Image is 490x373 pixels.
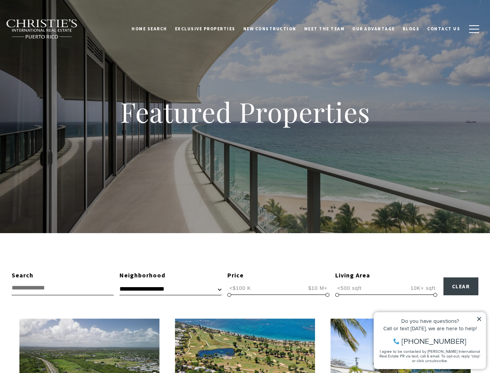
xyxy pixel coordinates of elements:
[352,26,395,31] span: Our Advantage
[171,19,239,38] a: Exclusive Properties
[8,25,112,30] div: Call or text [DATE], we are here to help!
[128,19,171,38] a: Home Search
[175,26,235,31] span: Exclusive Properties
[399,19,424,38] a: Blogs
[300,19,349,38] a: Meet the Team
[443,277,479,295] button: Clear
[10,48,111,63] span: I agree to be contacted by [PERSON_NAME] International Real Estate PR via text, call & email. To ...
[239,19,300,38] a: New Construction
[243,26,296,31] span: New Construction
[227,284,253,292] span: <$100 K
[8,17,112,23] div: Do you have questions?
[335,270,437,281] div: Living Area
[71,95,420,129] h1: Featured Properties
[119,270,222,281] div: Neighborhood
[464,18,484,40] button: button
[306,284,330,292] span: $10 M+
[6,19,78,39] img: Christie's International Real Estate black text logo
[409,284,437,292] span: 10K+ sqft
[403,26,420,31] span: Blogs
[32,37,97,44] span: [PHONE_NUMBER]
[427,26,460,31] span: Contact Us
[12,270,114,281] div: Search
[227,270,329,281] div: Price
[348,19,399,38] a: Our Advantage
[335,284,364,292] span: <500 sqft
